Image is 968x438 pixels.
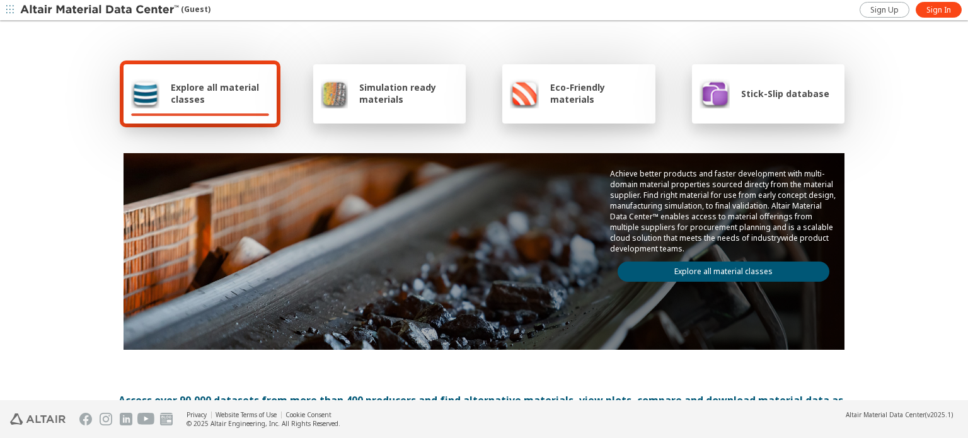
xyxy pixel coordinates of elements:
p: Achieve better products and faster development with multi-domain material properties sourced dire... [610,168,837,254]
span: Stick-Slip database [741,88,829,100]
img: Stick-Slip database [700,78,730,108]
span: Sign Up [870,5,899,15]
img: Explore all material classes [131,78,159,108]
span: Explore all material classes [171,81,269,105]
a: Sign Up [860,2,909,18]
div: (v2025.1) [846,410,953,419]
a: Privacy [187,410,207,419]
div: Access over 90,000 datasets from more than 400 producers and find alternative materials, view plo... [118,393,850,423]
div: © 2025 Altair Engineering, Inc. All Rights Reserved. [187,419,340,428]
img: Altair Material Data Center [20,4,181,16]
span: Sign In [926,5,951,15]
a: Explore all material classes [618,262,829,282]
a: Sign In [916,2,962,18]
span: Altair Material Data Center [846,410,925,419]
span: Eco-Friendly materials [550,81,647,105]
div: (Guest) [20,4,210,16]
img: Simulation ready materials [321,78,348,108]
a: Cookie Consent [285,410,331,419]
span: Simulation ready materials [359,81,458,105]
a: Website Terms of Use [216,410,277,419]
img: Altair Engineering [10,413,66,425]
img: Eco-Friendly materials [510,78,539,108]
